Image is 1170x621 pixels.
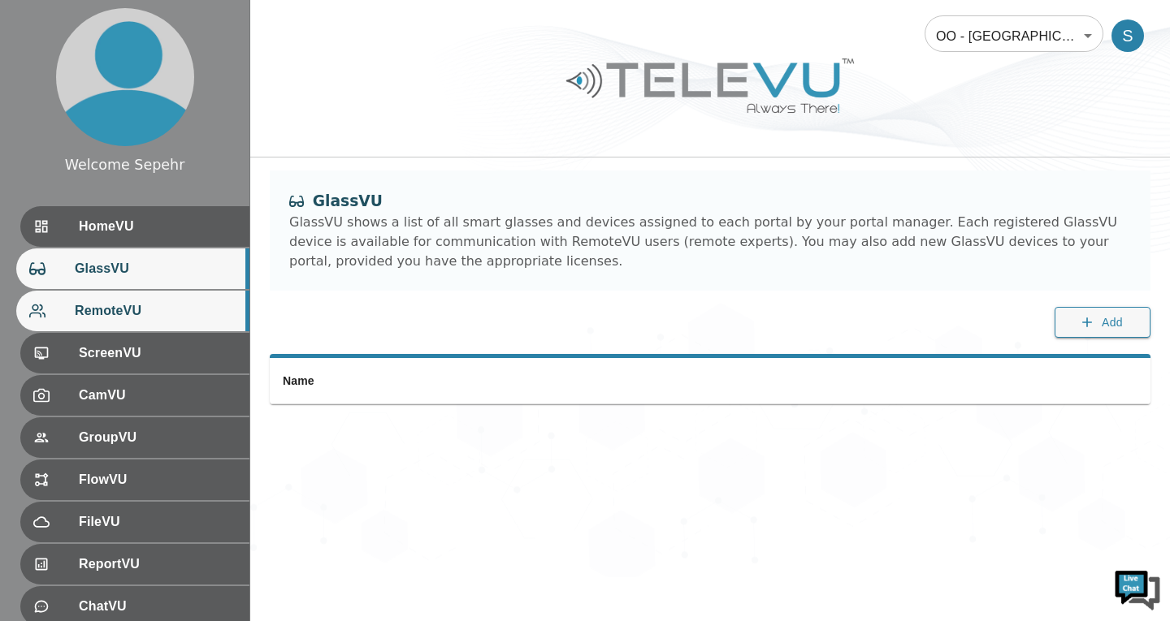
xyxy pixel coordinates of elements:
[16,248,249,289] div: GlassVU
[79,470,236,489] span: FlowVU
[8,443,310,500] textarea: Type your message and hit 'Enter'
[79,597,236,616] span: ChatVU
[28,75,68,116] img: d_736959983_company_1615157101543_736959983
[270,358,1150,404] table: simple table
[65,154,185,175] div: Welcome Sepehr
[925,13,1103,58] div: OO - [GEOGRAPHIC_DATA] - [PERSON_NAME]
[79,343,236,363] span: ScreenVU
[20,459,249,500] div: FlowVU
[20,417,249,458] div: GroupVU
[20,544,249,584] div: ReportVU
[84,85,273,106] div: Chat with us now
[20,502,249,542] div: FileVU
[16,291,249,331] div: RemoteVU
[79,512,236,532] span: FileVU
[75,259,236,278] span: GlassVU
[20,333,249,373] div: ScreenVU
[1113,564,1162,613] img: Chat Widget
[1055,307,1150,339] button: Add
[56,8,194,146] img: profile.png
[283,374,314,387] span: Name
[79,386,236,405] span: CamVU
[20,206,249,247] div: HomeVU
[1102,313,1123,333] span: Add
[79,554,236,574] span: ReportVU
[75,301,236,321] span: RemoteVU
[1111,19,1144,52] div: S
[266,8,305,47] div: Minimize live chat window
[289,190,1131,213] div: GlassVU
[20,375,249,416] div: CamVU
[289,213,1131,271] div: GlassVU shows a list of all smart glasses and devices assigned to each portal by your portal mana...
[94,205,224,369] span: We're online!
[79,217,236,236] span: HomeVU
[564,52,856,119] img: Logo
[79,428,236,447] span: GroupVU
